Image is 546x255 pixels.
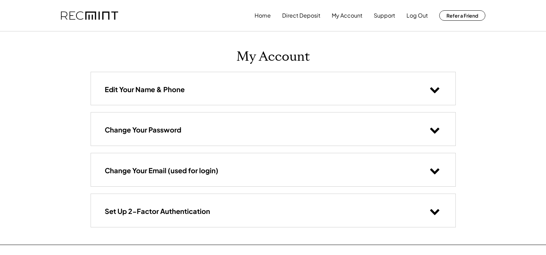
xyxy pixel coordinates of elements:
[105,166,218,175] h3: Change Your Email (used for login)
[236,49,310,65] h1: My Account
[61,11,118,20] img: recmint-logotype%403x.png
[332,9,362,22] button: My Account
[105,125,181,134] h3: Change Your Password
[439,10,485,21] button: Refer a Friend
[406,9,428,22] button: Log Out
[255,9,271,22] button: Home
[282,9,320,22] button: Direct Deposit
[374,9,395,22] button: Support
[105,85,185,94] h3: Edit Your Name & Phone
[105,207,210,216] h3: Set Up 2-Factor Authentication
